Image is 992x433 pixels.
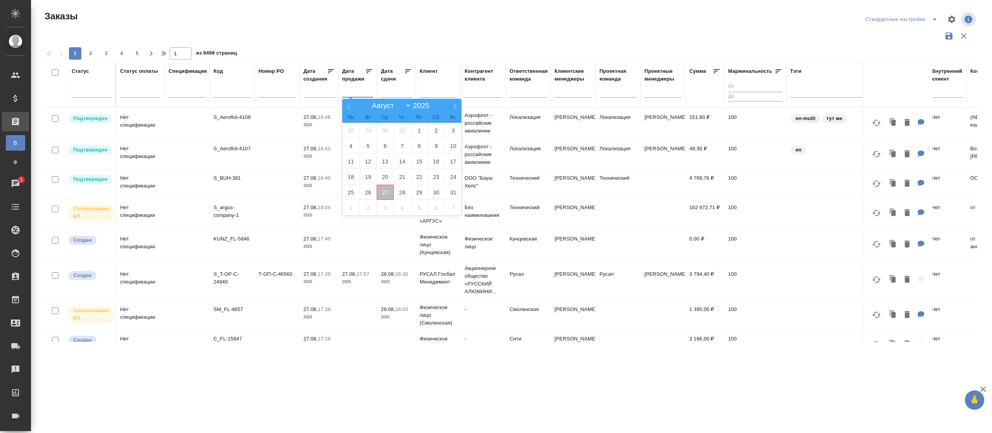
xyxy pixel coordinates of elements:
p: 2025 [303,243,334,251]
button: Удалить [901,272,914,288]
td: Технический [506,170,551,198]
span: Август 26, 2025 [360,185,377,200]
td: 100 [724,110,786,137]
span: из 9499 страниц [196,48,237,60]
p: 2025 [303,278,334,286]
td: 100 [724,302,786,329]
button: Для КМ: (NDC-3244 1) Переводы на все языки_Лаврентьева Е. [914,115,928,131]
div: Выставляется автоматически при создании заказа [68,270,112,281]
p: Без наименования [465,204,502,219]
p: 27.08, [342,271,356,277]
span: Август 23, 2025 [428,169,445,184]
button: Обновить [867,335,886,354]
p: 18:40 [318,175,331,181]
div: Внутренний клиент [932,67,963,83]
div: Дата создания [303,67,327,83]
td: 151,80 ₽ [685,110,724,137]
div: Статус [72,67,89,75]
span: Август 13, 2025 [377,154,394,169]
span: Настроить таблицу [942,10,961,29]
p: 29.08, [381,306,395,312]
td: Кунцевская [506,231,551,258]
span: Июль 29, 2025 [360,123,377,138]
button: 5 [131,47,143,60]
td: 100 [724,141,786,168]
td: 1 395,00 ₽ [685,302,724,329]
span: Август 3, 2025 [445,123,462,138]
button: Обновить [867,235,886,254]
button: Для КМ: от КВ: синхронный удаленный англ-рус, 2 часа, 2 спикера в зуме и 10 слушателей в Москве, ... [914,237,928,253]
span: 3 [100,50,112,57]
span: 2 [84,50,97,57]
p: 27.08, [303,306,318,312]
p: Нет [932,270,963,278]
div: split button [863,13,942,26]
span: Август 11, 2025 [343,154,360,169]
button: 4 [115,47,128,60]
p: Подтвержден [73,146,107,154]
p: SM_FL-4657 [214,306,251,313]
span: Август 25, 2025 [343,185,360,200]
td: [PERSON_NAME] [551,231,596,258]
button: Клонировать [886,146,901,162]
td: Нет спецификации [116,331,165,358]
div: en [790,145,875,155]
p: Нет [932,306,963,313]
a: Ф [6,155,25,170]
p: S_Aeroflot-4107 [214,145,251,153]
div: Выставляет КМ после уточнения всех необходимых деталей и получения согласия клиента на запуск. С ... [68,113,112,124]
p: Создан [73,336,92,344]
td: Нет спецификации [116,200,165,227]
p: Подтвержден [73,115,107,122]
p: Согласование КП [73,205,109,220]
button: Удалить [901,115,914,131]
span: Август 18, 2025 [343,169,360,184]
span: 🙏 [968,392,981,408]
button: Для КМ: от КВ: на русс [914,205,928,221]
p: Нет [932,174,963,182]
span: Август 17, 2025 [445,154,462,169]
td: [PERSON_NAME] [551,110,596,137]
button: Обновить [867,145,886,163]
div: Выставляется автоматически при создании заказа [68,335,112,345]
a: В [6,135,25,151]
td: Сити [506,331,551,358]
p: 2025 [303,182,334,190]
span: Сб [427,115,444,120]
td: [PERSON_NAME] [551,200,596,227]
button: Обновить [867,204,886,222]
td: [PERSON_NAME] [551,141,596,168]
p: тут же [827,115,842,122]
td: Смоленская [506,302,551,329]
span: Чт [393,115,410,120]
a: 1 [2,174,29,193]
p: en-multi [796,115,816,122]
td: 3 186,00 ₽ [685,331,724,358]
p: Аэрофлот - российские авиалинии [465,143,502,166]
button: Клонировать [886,176,901,192]
td: [PERSON_NAME] [641,266,685,294]
button: 🙏 [965,390,984,410]
div: Клиент [420,67,437,75]
td: [PERSON_NAME] [551,302,596,329]
td: 100 [724,170,786,198]
span: Вс [444,115,462,120]
p: S_T-OP-C-24940 [214,270,251,286]
button: 2 [84,47,97,60]
span: Август 8, 2025 [411,138,428,153]
button: Клонировать [886,337,901,352]
p: 17:39 [318,271,331,277]
p: S_Aeroflot-4108 [214,113,251,121]
p: 2025 [303,153,334,160]
span: Июль 30, 2025 [377,123,394,138]
p: 17:57 [356,271,369,277]
p: Физическое лицо (Сити) [420,335,457,351]
span: Заказы [43,10,77,22]
td: Т-ОП-С-46560 [255,266,300,294]
div: Статус оплаты [120,67,158,75]
p: Нет [932,145,963,153]
span: Август 21, 2025 [394,169,411,184]
button: Сбросить фильтры [956,29,971,43]
td: 162 972,71 ₽ [685,200,724,227]
p: Создан [73,271,92,279]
